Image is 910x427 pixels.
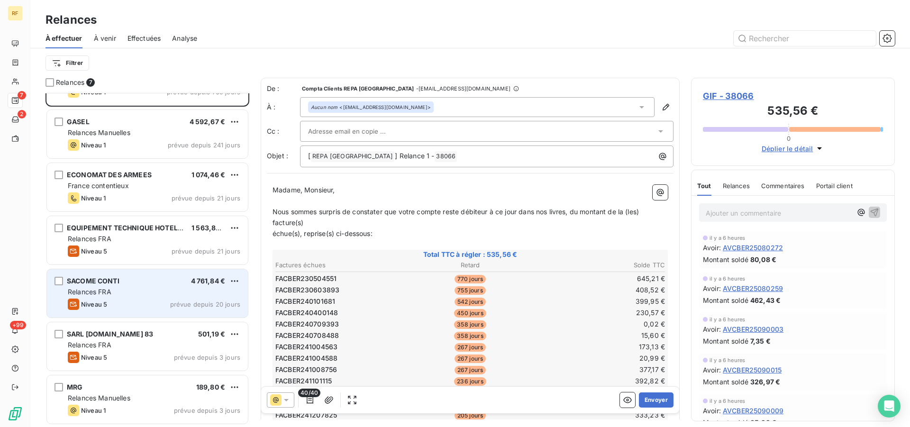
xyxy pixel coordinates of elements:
span: 205 jours [455,411,486,420]
span: 267 jours [455,366,486,374]
td: 392,82 € [536,376,665,386]
span: Montant soldé [703,254,748,264]
td: 408,52 € [536,285,665,295]
span: GIF - 38066 [703,90,883,102]
span: ECONOMAT DES ARMEES [67,171,152,179]
td: 645,21 € [536,273,665,284]
span: 462,43 € [750,295,781,305]
span: FACBER230603893 [275,285,339,295]
span: 542 jours [455,298,486,306]
span: 7,35 € [750,336,771,346]
span: Objet : [267,152,288,160]
span: +99 [10,321,26,329]
span: GASEL [67,118,90,126]
input: Adresse email en copie ... [308,124,410,138]
div: <[EMAIL_ADDRESS][DOMAIN_NAME]> [311,104,431,110]
span: FACBER241101115 [275,376,332,386]
div: RF [8,6,23,21]
button: Envoyer [639,392,673,408]
span: Déplier le détail [762,144,813,154]
button: Déplier le détail [759,143,828,154]
span: 358 jours [454,332,486,340]
span: 7 [18,91,26,100]
span: Effectuées [127,34,161,43]
th: Solde TTC [536,260,665,270]
span: SARL [DOMAIN_NAME] 83 [67,330,153,338]
span: Niveau 1 [81,407,106,414]
span: Total TTC à régler : 535,56 € [274,250,666,259]
span: REPA [GEOGRAPHIC_DATA] [311,151,394,162]
span: - [EMAIL_ADDRESS][DOMAIN_NAME] [416,86,510,91]
span: Relances Manuelles [68,394,130,402]
span: il y a 6 heures [710,235,745,241]
span: Niveau 1 [81,194,106,202]
span: 770 jours [455,275,486,283]
span: 326,97 € [750,377,780,387]
span: 1 563,83 € [191,224,227,232]
span: Madame, Monsieur, [273,186,335,194]
span: 40/40 [298,389,320,397]
label: À : [267,102,300,112]
span: Tout [697,182,711,190]
span: Analyse [172,34,197,43]
span: ] Relance 1 - [395,152,434,160]
span: échue(s), reprise(s) ci-dessous: [273,229,373,237]
span: FACBER241207825 [275,410,337,420]
label: Cc : [267,127,300,136]
span: FACBER240708488 [275,331,339,340]
span: 4 592,67 € [190,118,226,126]
span: AVCBER25090009 [723,406,783,416]
td: 173,13 € [536,342,665,352]
span: Avoir : [703,365,721,375]
span: SACOME CONTI [67,277,119,285]
span: France contentieux [68,182,129,190]
span: 189,80 € [196,383,225,391]
span: 501,19 € [198,330,225,338]
td: 377,17 € [536,364,665,375]
span: 1 074,46 € [191,171,226,179]
span: il y a 6 heures [710,398,745,404]
span: Relances FRA [68,235,111,243]
span: À venir [94,34,116,43]
span: FACBER230504551 [275,274,337,283]
span: il y a 6 heures [710,317,745,322]
th: Retard [405,260,535,270]
span: Avoir : [703,324,721,334]
span: Relances [723,182,750,190]
span: 755 jours [455,286,485,295]
td: 20,99 € [536,353,665,363]
span: Niveau 5 [81,247,107,255]
td: 399,95 € [536,296,665,307]
div: grid [45,93,249,427]
span: Relances FRA [68,288,111,296]
span: FACBER241004563 [275,342,337,352]
span: FACBER241004588 [275,354,337,363]
span: AVCBER25080259 [723,283,783,293]
span: Niveau 5 [81,300,107,308]
h3: Relances [45,11,97,28]
span: Relances [56,78,84,87]
span: FACBER240101681 [275,297,335,306]
th: Factures échues [275,260,404,270]
span: 267 jours [455,354,486,363]
span: Montant soldé [703,295,748,305]
span: [ [308,152,310,160]
td: 230,57 € [536,308,665,318]
span: Montant soldé [703,377,748,387]
td: 0,02 € [536,319,665,329]
input: Rechercher [734,31,876,46]
span: prévue depuis 3 jours [174,354,240,361]
button: Filtrer [45,55,89,71]
span: 4 761,84 € [191,277,226,285]
span: Relances Manuelles [68,128,130,136]
span: prévue depuis 3 jours [174,407,240,414]
span: AVCBER25090015 [723,365,782,375]
span: 267 jours [455,343,486,352]
span: FACBER240709393 [275,319,339,329]
span: prévue depuis 20 jours [170,300,240,308]
span: Nous sommes surpris de constater que votre compte reste débiteur à ce jour dans nos livres, du mo... [273,208,641,227]
span: 2 [18,110,26,118]
span: 236 jours [454,377,486,386]
span: FACBER240400148 [275,308,338,318]
span: Avoir : [703,243,721,253]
